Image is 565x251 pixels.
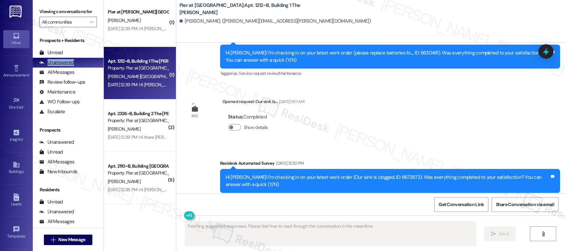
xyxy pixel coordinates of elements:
[108,110,168,117] div: Apt. 2326~B, Building 2 The [PERSON_NAME]
[90,19,93,25] i: 
[484,226,516,241] button: Send
[185,221,476,246] textarea: Fetching suggested responses. Please feel free to read through the conversation in the meantime.
[3,95,29,113] a: Site Visit •
[3,30,29,48] a: Inbox
[39,108,65,115] div: Escalate
[58,236,85,243] span: New Message
[277,98,304,105] div: [DATE] 9:17 AM
[25,233,26,238] span: •
[33,127,104,134] div: Prospects
[23,136,24,141] span: •
[222,98,304,107] div: Opened request: Our sink is...
[439,201,484,208] span: Get Conversation Link
[39,49,63,56] div: Unread
[44,235,92,245] button: New Message
[108,178,141,184] span: [PERSON_NAME]
[3,224,29,241] a: Templates •
[29,72,30,76] span: •
[244,124,268,131] label: Show details
[108,163,168,170] div: Apt. 2110~B, Building [GEOGRAPHIC_DATA][PERSON_NAME]
[226,174,550,188] div: Hi [PERSON_NAME]! I'm checking in on your latest work order (Our sink is clogged, ID: 6673872). W...
[39,69,74,76] div: All Messages
[496,201,554,208] span: Share Conversation via email
[39,59,74,66] div: Unanswered
[220,69,560,78] div: Tagged as:
[108,117,168,124] div: Property: Pier at [GEOGRAPHIC_DATA]
[226,50,550,64] div: Hi [PERSON_NAME]! I'm checking in on your latest work order (please replace batteries fo..., ID: ...
[108,170,168,177] div: Property: Pier at [GEOGRAPHIC_DATA]
[33,37,104,44] div: Prospects + Residents
[51,237,56,242] i: 
[108,73,182,79] span: [PERSON_NAME][GEOGRAPHIC_DATA]
[33,186,104,193] div: Residents
[39,98,80,105] div: WO Follow-ups
[220,160,560,169] div: Residesk Automated Survey
[179,2,311,16] b: Pier at [GEOGRAPHIC_DATA]: Apt. 1212~B, Building 1 The [PERSON_NAME]
[108,65,168,72] div: Property: Pier at [GEOGRAPHIC_DATA]
[541,231,546,237] i: 
[220,193,560,202] div: Tagged as:
[3,159,29,177] a: Buildings
[3,127,29,145] a: Insights •
[434,197,488,212] button: Get Conversation Link
[228,114,243,120] b: Status
[24,104,25,109] span: •
[492,197,558,212] button: Share Conversation via email
[499,230,509,237] span: Send
[279,71,301,76] span: Maintenance
[239,71,279,76] span: Service request review ,
[108,134,386,140] div: [DATE] 12:39 PM: Hi there [PERSON_NAME]! I just wanted to check in and ask if you are happy with ...
[39,7,97,17] label: Viewing conversations for
[39,139,74,146] div: Unanswered
[274,160,304,167] div: [DATE] 12:30 PM
[3,192,29,209] a: Leads
[9,6,23,18] img: ResiDesk Logo
[39,218,74,225] div: All Messages
[191,113,198,119] div: WO
[39,208,74,215] div: Unanswered
[108,126,141,132] span: [PERSON_NAME]
[108,9,168,15] div: Pier at [PERSON_NAME][GEOGRAPHIC_DATA]
[108,58,168,65] div: Apt. 1212~B, Building 1 The [PERSON_NAME]
[39,89,75,95] div: Maintenance
[39,168,77,175] div: New Inbounds
[108,17,141,23] span: [PERSON_NAME]
[39,79,85,86] div: Review follow-ups
[39,158,74,165] div: All Messages
[42,17,86,27] input: All communities
[179,18,371,25] div: [PERSON_NAME]. ([PERSON_NAME][EMAIL_ADDRESS][PERSON_NAME][DOMAIN_NAME])
[228,112,271,122] div: : Completed
[491,231,496,237] i: 
[39,149,63,156] div: Unread
[39,199,63,205] div: Unread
